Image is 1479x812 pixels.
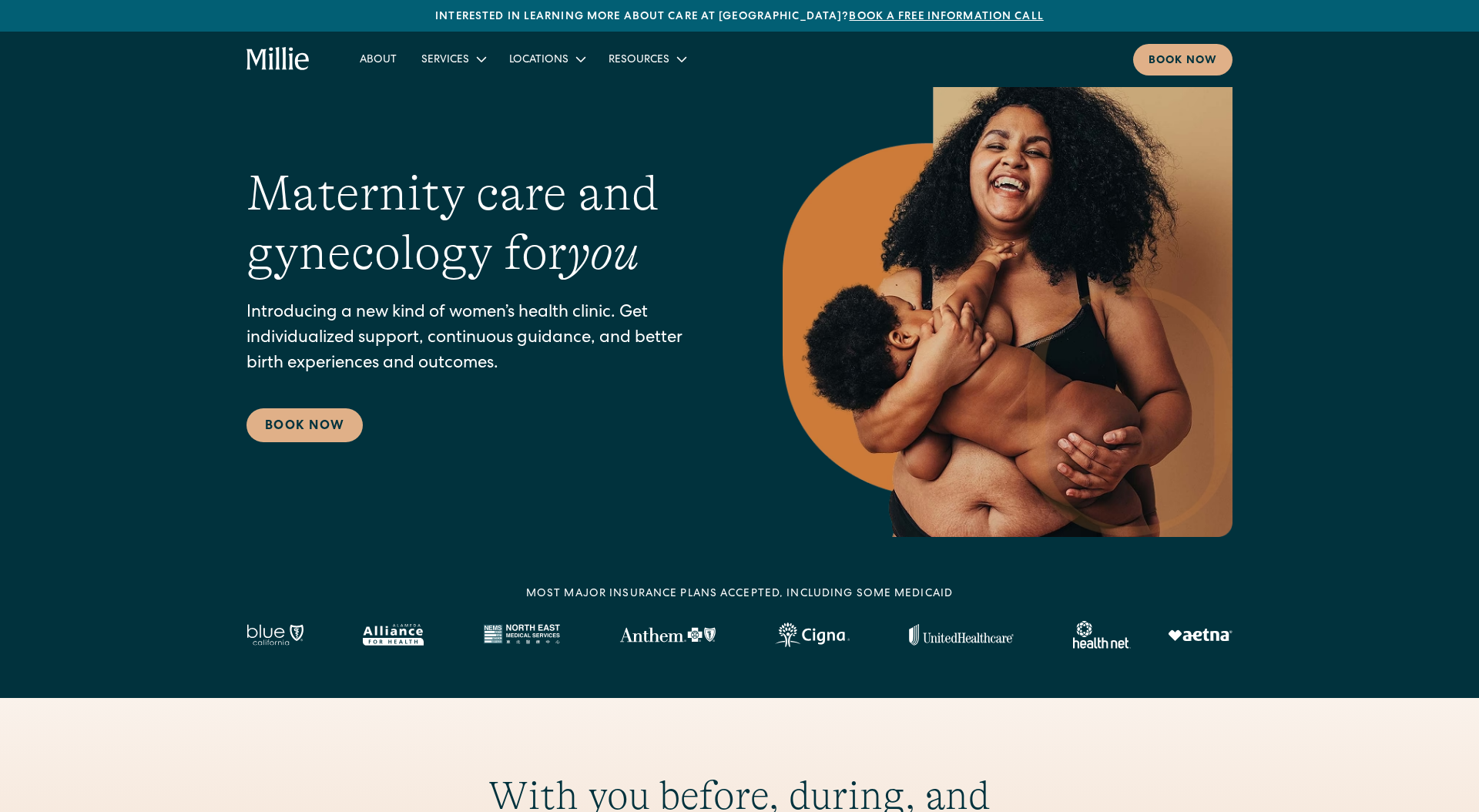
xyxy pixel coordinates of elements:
[1168,629,1232,641] img: Aetna logo
[609,52,669,69] div: Resources
[483,624,560,646] img: North East Medical Services logo
[421,52,469,69] div: Services
[775,622,850,647] img: Cigna logo
[246,624,304,646] img: Blue California logo
[596,46,697,72] div: Resources
[1149,53,1217,69] div: Book now
[409,46,497,72] div: Services
[347,46,409,72] a: About
[246,164,721,283] h1: Maternity care and gynecology for
[246,47,310,72] a: home
[246,301,721,377] p: Introducing a new kind of women’s health clinic. Get individualized support, continuous guidance,...
[363,624,424,646] img: Alameda Alliance logo
[619,627,716,643] img: Anthem Logo
[1133,44,1232,75] a: Book now
[509,52,568,69] div: Locations
[246,408,363,442] a: Book Now
[783,69,1232,537] img: Smiling mother with her baby in arms, celebrating body positivity and the nurturing bond of postp...
[909,624,1014,646] img: United Healthcare logo
[1073,621,1131,649] img: Healthnet logo
[526,586,953,602] div: MOST MAJOR INSURANCE PLANS ACCEPTED, INCLUDING some MEDICAID
[497,46,596,72] div: Locations
[849,12,1043,22] a: Book a free information call
[567,225,639,280] em: you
